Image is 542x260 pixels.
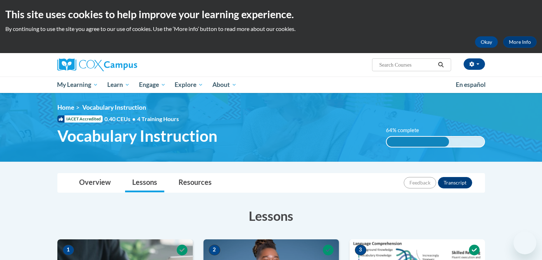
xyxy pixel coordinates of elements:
[451,77,490,92] a: En español
[137,115,179,122] span: 4 Training Hours
[125,173,164,192] a: Lessons
[456,81,486,88] span: En español
[435,61,446,69] button: Search
[57,58,137,71] img: Cox Campus
[212,80,237,89] span: About
[103,77,134,93] a: Learn
[438,177,472,188] button: Transcript
[5,7,537,21] h2: This site uses cookies to help improve your learning experience.
[513,232,536,254] iframe: Button to launch messaging window
[208,77,241,93] a: About
[132,115,135,122] span: •
[57,207,485,225] h3: Lessons
[72,173,118,192] a: Overview
[386,126,427,134] label: 64% complete
[57,58,193,71] a: Cox Campus
[475,36,498,48] button: Okay
[355,245,366,255] span: 3
[503,36,537,48] a: More Info
[378,61,435,69] input: Search Courses
[107,80,130,89] span: Learn
[464,58,485,70] button: Account Settings
[57,126,217,145] span: Vocabulary Instruction
[57,115,103,123] span: IACET Accredited
[82,104,146,111] span: Vocabulary Instruction
[5,25,537,33] p: By continuing to use the site you agree to our use of cookies. Use the ‘More info’ button to read...
[171,173,219,192] a: Resources
[57,104,74,111] a: Home
[404,177,436,188] button: Feedback
[57,80,98,89] span: My Learning
[209,245,220,255] span: 2
[387,137,449,147] div: 64% complete
[175,80,203,89] span: Explore
[53,77,103,93] a: My Learning
[47,77,496,93] div: Main menu
[170,77,208,93] a: Explore
[63,245,74,255] span: 1
[139,80,166,89] span: Engage
[104,115,137,123] span: 0.40 CEUs
[134,77,170,93] a: Engage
